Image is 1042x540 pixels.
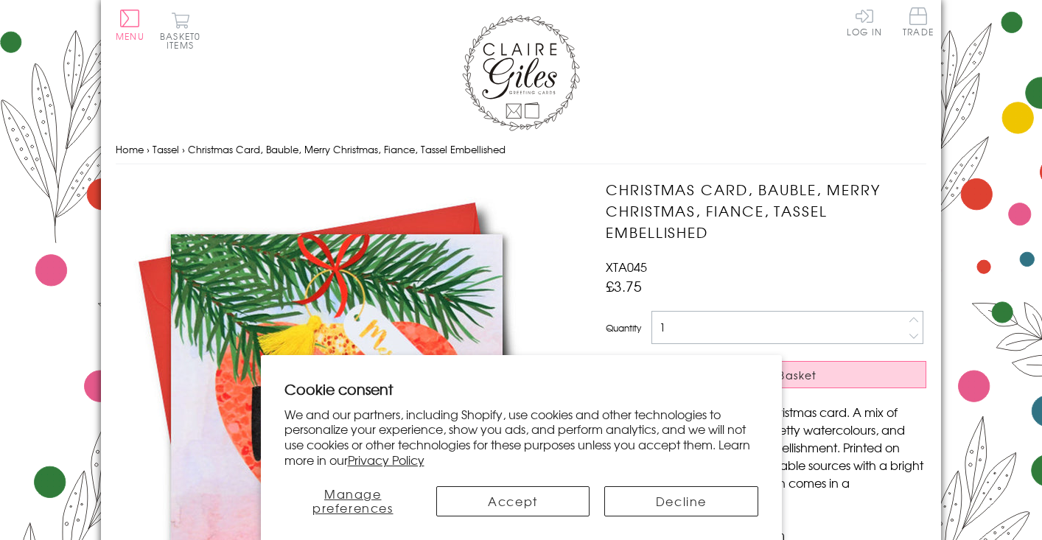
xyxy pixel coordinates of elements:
[606,276,642,296] span: £3.75
[116,10,144,41] button: Menu
[903,7,934,39] a: Trade
[847,7,882,36] a: Log In
[284,407,758,468] p: We and our partners, including Shopify, use cookies and other technologies to personalize your ex...
[606,258,647,276] span: XTA045
[348,451,424,469] a: Privacy Policy
[462,15,580,131] img: Claire Giles Greetings Cards
[116,29,144,43] span: Menu
[188,142,506,156] span: Christmas Card, Bauble, Merry Christmas, Fiance, Tassel Embellished
[147,142,150,156] span: ›
[606,179,926,242] h1: Christmas Card, Bauble, Merry Christmas, Fiance, Tassel Embellished
[284,486,422,516] button: Manage preferences
[182,142,185,156] span: ›
[312,485,394,516] span: Manage preferences
[116,142,144,156] a: Home
[116,135,926,165] nav: breadcrumbs
[167,29,200,52] span: 0 items
[153,142,179,156] a: Tassel
[604,486,758,516] button: Decline
[606,321,641,334] label: Quantity
[436,486,590,516] button: Accept
[284,379,758,399] h2: Cookie consent
[160,12,200,49] button: Basket0 items
[903,7,934,36] span: Trade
